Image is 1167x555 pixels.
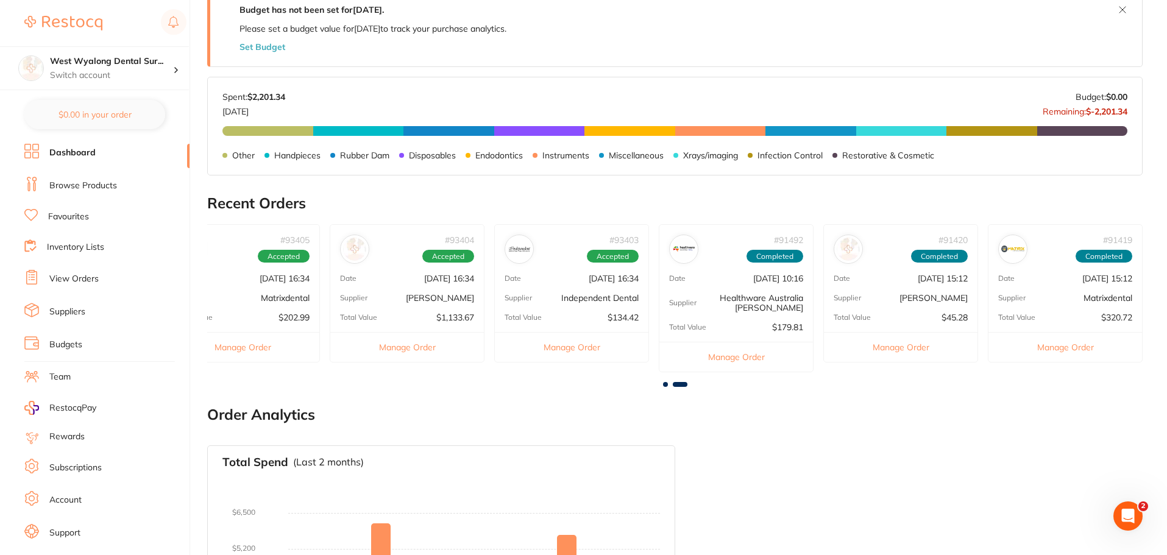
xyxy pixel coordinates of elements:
p: [DATE] 16:34 [589,274,639,283]
p: Total Value [998,313,1035,322]
p: Please set a budget value for [DATE] to track your purchase analytics. [239,24,506,34]
a: Dashboard [49,147,96,159]
button: $0.00 in your order [24,100,165,129]
a: Rewards [49,431,85,443]
p: Date [340,274,356,283]
button: Manage Order [659,342,813,372]
a: Restocq Logo [24,9,102,37]
p: Total Value [340,313,377,322]
p: Independent Dental [561,293,639,303]
a: Subscriptions [49,462,102,474]
p: [PERSON_NAME] [406,293,474,303]
p: Date [505,274,521,283]
img: Independent Dental [508,238,531,261]
a: Account [49,494,82,506]
p: $134.42 [608,313,639,322]
p: Supplier [505,294,532,302]
p: [DATE] 10:16 [753,274,803,283]
p: Miscellaneous [609,150,664,160]
p: Xrays/imaging [683,150,738,160]
p: # 91419 [1103,235,1132,245]
iframe: Intercom live chat [1113,501,1143,531]
p: Matrixdental [1084,293,1132,303]
p: [DATE] [222,102,285,116]
h4: West Wyalong Dental Surgery (DentalTown 4) [50,55,173,68]
button: Manage Order [988,332,1142,362]
p: Disposables [409,150,456,160]
button: Manage Order [824,332,977,362]
span: 2 [1138,501,1148,511]
p: $202.99 [278,313,310,322]
p: [DATE] 15:12 [918,274,968,283]
span: Accepted [422,250,474,263]
span: Completed [1076,250,1132,263]
p: # 93403 [609,235,639,245]
a: Inventory Lists [47,241,104,253]
p: Budget: [1076,92,1127,102]
p: Rubber Dam [340,150,389,160]
p: # 93404 [445,235,474,245]
p: Healthware Australia [PERSON_NAME] [697,293,803,313]
p: Other [232,150,255,160]
strong: $2,201.34 [247,91,285,102]
p: $320.72 [1101,313,1132,322]
p: Spent: [222,92,285,102]
img: Henry Schein Halas [343,238,366,261]
span: Completed [747,250,803,263]
strong: $0.00 [1106,91,1127,102]
a: Favourites [48,211,89,223]
p: Supplier [669,299,697,307]
a: Browse Products [49,180,117,192]
p: Supplier [834,294,861,302]
a: Suppliers [49,306,85,318]
p: # 93405 [280,235,310,245]
p: Supplier [998,294,1026,302]
img: Healthware Australia Ridley [672,238,695,261]
button: Manage Order [330,332,484,362]
p: Handpieces [274,150,321,160]
a: Budgets [49,339,82,351]
strong: Budget has not been set for [DATE] . [239,4,384,15]
a: Support [49,527,80,539]
p: # 91492 [774,235,803,245]
h2: Recent Orders [207,195,1143,212]
img: Matrixdental [1001,238,1024,261]
p: Total Value [834,313,871,322]
span: RestocqPay [49,402,96,414]
p: Infection Control [757,150,823,160]
span: Accepted [587,250,639,263]
h2: Order Analytics [207,406,1143,423]
p: Total Value [669,323,706,331]
p: Matrixdental [261,293,310,303]
p: Remaining: [1043,102,1127,116]
button: Set Budget [239,42,285,52]
a: RestocqPay [24,401,96,415]
img: West Wyalong Dental Surgery (DentalTown 4) [19,56,43,80]
p: Total Value [505,313,542,322]
p: Supplier [340,294,367,302]
p: Restorative & Cosmetic [842,150,934,160]
a: View Orders [49,273,99,285]
p: [DATE] 15:12 [1082,274,1132,283]
p: Date [834,274,850,283]
a: Team [49,371,71,383]
button: Manage Order [166,332,319,362]
p: $45.28 [942,313,968,322]
h3: Total Spend [222,456,288,469]
span: Completed [911,250,968,263]
p: [PERSON_NAME] [899,293,968,303]
p: # 91420 [938,235,968,245]
p: [DATE] 16:34 [260,274,310,283]
img: Adam Dental [837,238,860,261]
span: Accepted [258,250,310,263]
p: Date [998,274,1015,283]
strong: $-2,201.34 [1086,106,1127,117]
img: RestocqPay [24,401,39,415]
p: $179.81 [772,322,803,332]
p: Endodontics [475,150,523,160]
p: Instruments [542,150,589,160]
img: Restocq Logo [24,16,102,30]
button: Manage Order [495,332,648,362]
p: Switch account [50,69,173,82]
p: Date [669,274,686,283]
